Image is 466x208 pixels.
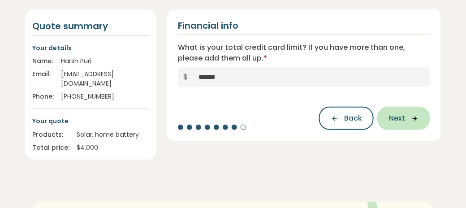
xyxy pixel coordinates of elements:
div: Name: [32,56,54,66]
label: What is your total credit card limit? If you have more than one, please add them all up. [178,42,430,64]
div: Email: [32,69,54,88]
p: Your details [32,43,149,53]
div: [PHONE_NUMBER] [61,92,149,101]
span: $ [178,67,193,87]
h2: Financial info [178,20,238,31]
div: Phone: [32,92,54,101]
button: Back [319,107,374,130]
button: Next [377,107,430,130]
h4: Quote summary [32,20,149,32]
div: Total price: [32,143,69,152]
div: Products: [32,130,69,139]
p: Your quote [32,116,149,126]
div: [EMAIL_ADDRESS][DOMAIN_NAME] [61,69,149,88]
span: Next [389,113,405,124]
div: Harsh Puri [61,56,149,66]
div: $ 4,000 [77,143,149,152]
div: Solar, home battery [77,130,149,139]
span: Back [344,113,362,124]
